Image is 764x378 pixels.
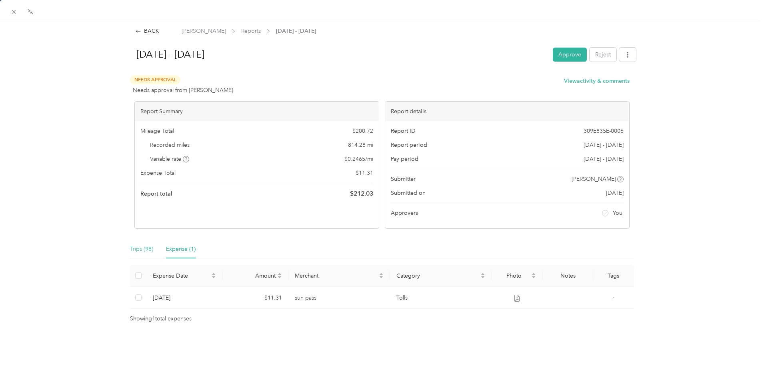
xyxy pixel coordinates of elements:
div: Report Summary [135,102,379,121]
span: [PERSON_NAME] [572,175,616,183]
span: Approvers [391,209,418,217]
span: Showing 1 total expenses [130,314,192,323]
span: caret-up [480,272,485,276]
span: Amount [229,272,276,279]
button: Viewactivity & comments [564,77,630,85]
span: [DATE] [606,189,624,197]
span: caret-down [277,275,282,280]
span: Reports [241,27,261,35]
th: Amount [222,265,288,287]
h1: Aug 1 - 31, 2025 [128,45,547,64]
td: sun pass [288,287,390,309]
span: Category [396,272,479,279]
span: $ 11.31 [356,169,373,177]
td: - [593,287,634,309]
span: $ 200.72 [352,127,373,135]
span: Needs approval from [PERSON_NAME] [133,86,233,94]
span: Expense Total [140,169,176,177]
span: caret-up [211,272,216,276]
span: Submitted on [391,189,426,197]
span: [PERSON_NAME] [182,27,226,35]
td: Tolls [390,287,492,309]
span: [DATE] - [DATE] [276,27,316,35]
div: BACK [136,27,159,35]
span: Report total [140,190,172,198]
span: - [613,294,614,301]
span: caret-up [531,272,536,276]
td: 8-31-2025 [146,287,222,309]
span: You [613,209,622,217]
span: [DATE] - [DATE] [584,141,624,149]
th: Notes [542,265,593,287]
div: Tags [600,272,628,279]
span: caret-up [277,272,282,276]
th: Category [390,265,492,287]
span: 814.28 mi [348,141,373,149]
span: Photo [498,272,530,279]
span: $ 212.03 [350,189,373,198]
span: 309E835E-0006 [584,127,624,135]
th: Expense Date [146,265,222,287]
span: Expense Date [153,272,210,279]
span: Variable rate [150,155,189,163]
span: caret-down [211,275,216,280]
span: Merchant [295,272,377,279]
span: Mileage Total [140,127,174,135]
span: Report ID [391,127,416,135]
span: caret-down [480,275,485,280]
div: Report details [385,102,629,121]
span: Submitter [391,175,416,183]
button: Reject [590,48,616,62]
span: Report period [391,141,427,149]
span: [DATE] - [DATE] [584,155,624,163]
span: Recorded miles [150,141,190,149]
th: Merchant [288,265,390,287]
span: Needs Approval [130,75,180,84]
span: Pay period [391,155,418,163]
th: Photo [492,265,542,287]
div: Trips (98) [130,245,153,254]
td: $11.31 [222,287,288,309]
button: Approve [553,48,587,62]
iframe: Everlance-gr Chat Button Frame [719,333,764,378]
div: Expense (1) [166,245,196,254]
span: $ 0.2465 / mi [344,155,373,163]
span: caret-down [531,275,536,280]
th: Tags [593,265,634,287]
